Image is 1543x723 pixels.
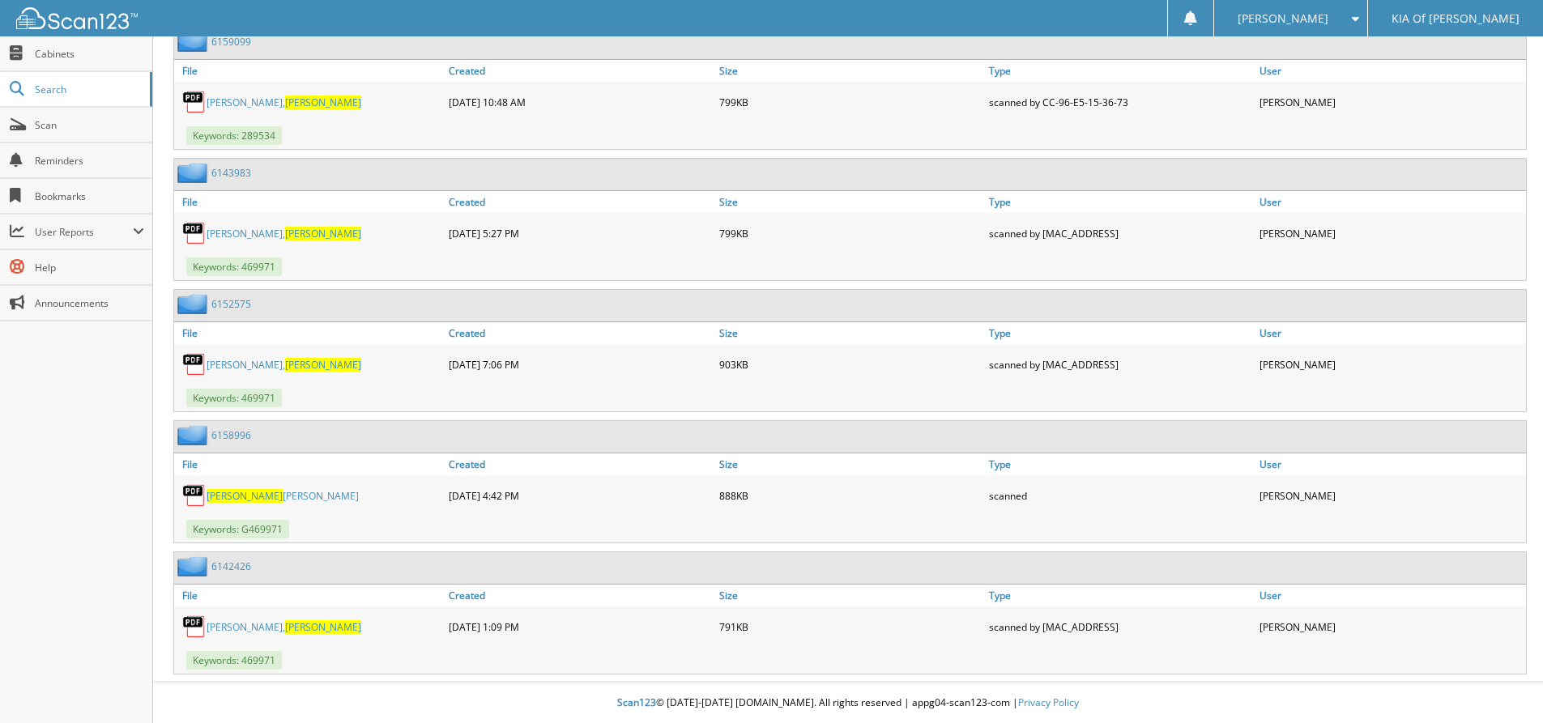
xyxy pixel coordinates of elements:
[174,60,445,82] a: File
[715,453,986,475] a: Size
[985,217,1255,249] div: scanned by [MAC_ADDRESS]
[985,191,1255,213] a: Type
[445,60,715,82] a: Created
[174,322,445,344] a: File
[182,483,207,508] img: PDF.png
[1255,479,1526,512] div: [PERSON_NAME]
[715,322,986,344] a: Size
[445,479,715,512] div: [DATE] 4:42 PM
[445,610,715,643] div: [DATE] 1:09 PM
[186,389,282,407] span: Keywords: 469971
[207,227,361,240] a: [PERSON_NAME],[PERSON_NAME]
[985,453,1255,475] a: Type
[207,489,283,503] span: [PERSON_NAME]
[715,217,986,249] div: 799KB
[186,257,282,276] span: Keywords: 469971
[35,47,144,61] span: Cabinets
[35,296,144,310] span: Announcements
[715,191,986,213] a: Size
[177,294,211,314] img: folder2.png
[186,520,289,538] span: Keywords: G469971
[1255,217,1526,249] div: [PERSON_NAME]
[285,620,361,634] span: [PERSON_NAME]
[177,32,211,52] img: folder2.png
[985,348,1255,381] div: scanned by [MAC_ADDRESS]
[186,126,282,145] span: Keywords: 289534
[174,191,445,213] a: File
[1392,14,1520,23] span: KIA Of [PERSON_NAME]
[211,297,251,311] a: 6152575
[617,695,656,709] span: Scan123
[445,348,715,381] div: [DATE] 7:06 PM
[16,7,138,29] img: scan123-logo-white.svg
[211,35,251,49] a: 6159099
[985,610,1255,643] div: scanned by [MAC_ADDRESS]
[177,556,211,576] img: folder2.png
[445,453,715,475] a: Created
[985,322,1255,344] a: Type
[715,60,986,82] a: Size
[1462,645,1543,723] iframe: Chat Widget
[1255,453,1526,475] a: User
[1018,695,1079,709] a: Privacy Policy
[35,225,133,239] span: User Reports
[211,166,251,180] a: 6143983
[985,479,1255,512] div: scanned
[1255,86,1526,118] div: [PERSON_NAME]
[174,585,445,606] a: File
[153,683,1543,723] div: © [DATE]-[DATE] [DOMAIN_NAME]. All rights reserved | appg04-scan123-com |
[715,86,986,118] div: 799KB
[35,261,144,274] span: Help
[211,428,251,442] a: 6158996
[715,348,986,381] div: 903KB
[445,191,715,213] a: Created
[985,86,1255,118] div: scanned by CC-96-E5-15-36-73
[445,217,715,249] div: [DATE] 5:27 PM
[182,90,207,114] img: PDF.png
[985,585,1255,606] a: Type
[35,189,144,203] span: Bookmarks
[715,479,986,512] div: 888KB
[1255,585,1526,606] a: User
[182,352,207,376] img: PDF.png
[35,154,144,168] span: Reminders
[207,620,361,634] a: [PERSON_NAME],[PERSON_NAME]
[285,358,361,372] span: [PERSON_NAME]
[211,559,251,573] a: 6142426
[1255,60,1526,82] a: User
[445,585,715,606] a: Created
[445,322,715,344] a: Created
[985,60,1255,82] a: Type
[207,489,359,503] a: [PERSON_NAME][PERSON_NAME]
[1238,14,1328,23] span: [PERSON_NAME]
[207,358,361,372] a: [PERSON_NAME],[PERSON_NAME]
[207,96,361,109] a: [PERSON_NAME],[PERSON_NAME]
[445,86,715,118] div: [DATE] 10:48 AM
[715,610,986,643] div: 791KB
[35,118,144,132] span: Scan
[1255,610,1526,643] div: [PERSON_NAME]
[715,585,986,606] a: Size
[35,83,142,96] span: Search
[1255,191,1526,213] a: User
[285,96,361,109] span: [PERSON_NAME]
[177,425,211,445] img: folder2.png
[1255,322,1526,344] a: User
[186,651,282,670] span: Keywords: 469971
[174,453,445,475] a: File
[182,615,207,639] img: PDF.png
[177,163,211,183] img: folder2.png
[182,221,207,245] img: PDF.png
[285,227,361,240] span: [PERSON_NAME]
[1255,348,1526,381] div: [PERSON_NAME]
